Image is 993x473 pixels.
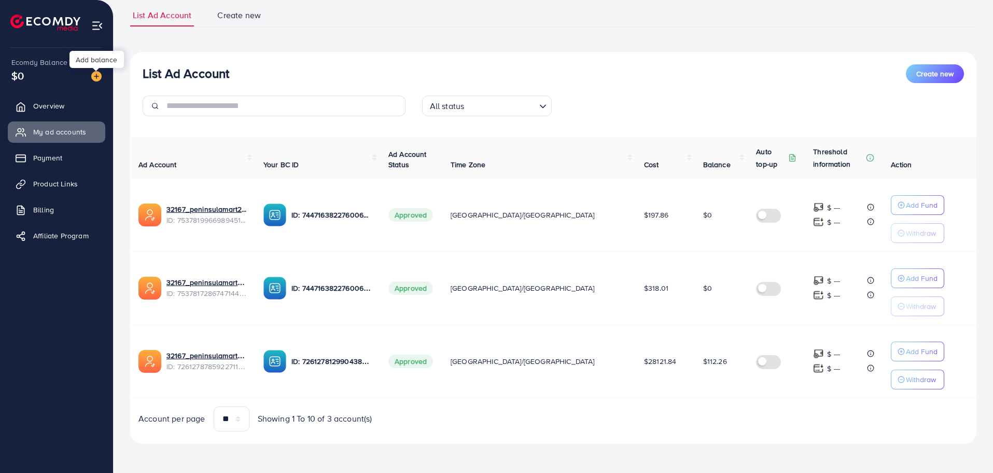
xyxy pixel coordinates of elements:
a: 32167_peninsulamart adc 1_1690648214482 [166,350,247,361]
button: Withdraw [891,296,944,316]
span: ID: 7261278785922711553 [166,361,247,372]
img: top-up amount [813,217,824,227]
span: $28121.84 [644,356,676,367]
img: image [91,71,102,82]
img: top-up amount [813,348,824,359]
span: Affiliate Program [33,231,89,241]
div: <span class='underline'>32167_peninsulamart3_1755035549846</span></br>7537817286747144200 [166,277,247,299]
span: Create new [217,9,261,21]
span: Showing 1 To 10 of 3 account(s) [258,413,372,425]
h3: List Ad Account [143,66,229,81]
a: My ad accounts [8,121,105,142]
p: $ --- [827,362,840,375]
img: top-up amount [813,202,824,213]
iframe: Chat [949,426,985,465]
p: $ --- [827,275,840,287]
p: ID: 7447163822760067089 [291,282,372,294]
span: $0 [703,210,712,220]
span: ID: 7537819966989451281 [166,215,247,225]
p: Auto top-up [756,145,786,170]
span: Create new [916,69,954,79]
a: Affiliate Program [8,225,105,246]
button: Add Fund [891,195,944,215]
img: ic-ads-acc.e4c84228.svg [138,204,161,226]
a: Billing [8,199,105,220]
span: My ad accounts [33,127,86,137]
img: ic-ads-acc.e4c84228.svg [138,350,161,373]
span: Balance [703,159,731,170]
span: Approved [388,281,433,295]
span: [GEOGRAPHIC_DATA]/[GEOGRAPHIC_DATA] [451,283,595,293]
span: $112.26 [703,356,727,367]
p: Add Fund [906,272,938,285]
p: ID: 7447163822760067089 [291,209,372,221]
span: Billing [33,205,54,215]
img: ic-ads-acc.e4c84228.svg [138,277,161,300]
img: ic-ba-acc.ded83a64.svg [263,204,286,226]
a: Payment [8,147,105,168]
img: ic-ba-acc.ded83a64.svg [263,277,286,300]
img: top-up amount [813,290,824,301]
button: Add Fund [891,342,944,361]
span: Ecomdy Balance [11,57,67,67]
button: Withdraw [891,370,944,389]
button: Create new [906,64,964,83]
img: top-up amount [813,363,824,374]
p: ID: 7261278129904386049 [291,355,372,368]
img: top-up amount [813,275,824,286]
a: 32167_peninsulamart2_1755035523238 [166,204,247,214]
p: Threshold information [813,145,864,170]
span: Payment [33,153,62,163]
a: 32167_peninsulamart3_1755035549846 [166,277,247,288]
span: [GEOGRAPHIC_DATA]/[GEOGRAPHIC_DATA] [451,210,595,220]
div: Add balance [69,51,124,68]
span: $0 [11,68,24,83]
span: Overview [33,101,64,111]
img: menu [91,20,103,32]
span: $197.86 [644,210,668,220]
div: <span class='underline'>32167_peninsulamart adc 1_1690648214482</span></br>7261278785922711553 [166,350,247,372]
img: ic-ba-acc.ded83a64.svg [263,350,286,373]
p: Add Fund [906,199,938,211]
span: Product Links [33,179,78,189]
span: Approved [388,208,433,222]
span: List Ad Account [133,9,191,21]
span: Ad Account [138,159,177,170]
a: Overview [8,96,105,116]
span: $318.01 [644,283,668,293]
button: Withdraw [891,223,944,243]
p: Withdraw [906,227,936,239]
p: Add Fund [906,345,938,358]
button: Add Fund [891,268,944,288]
span: Your BC ID [263,159,299,170]
p: $ --- [827,201,840,214]
img: logo [10,15,80,31]
div: <span class='underline'>32167_peninsulamart2_1755035523238</span></br>7537819966989451281 [166,204,247,225]
span: Action [891,159,912,170]
p: Withdraw [906,373,936,386]
span: Ad Account Status [388,149,427,170]
span: Time Zone [451,159,485,170]
input: Search for option [467,97,535,114]
p: $ --- [827,289,840,302]
span: Account per page [138,413,205,425]
span: Approved [388,355,433,368]
span: [GEOGRAPHIC_DATA]/[GEOGRAPHIC_DATA] [451,356,595,367]
a: Product Links [8,173,105,194]
span: Cost [644,159,659,170]
span: All status [428,99,467,114]
div: Search for option [422,96,552,116]
span: $0 [703,283,712,293]
p: $ --- [827,216,840,228]
p: Withdraw [906,300,936,313]
p: $ --- [827,348,840,360]
span: ID: 7537817286747144200 [166,288,247,299]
